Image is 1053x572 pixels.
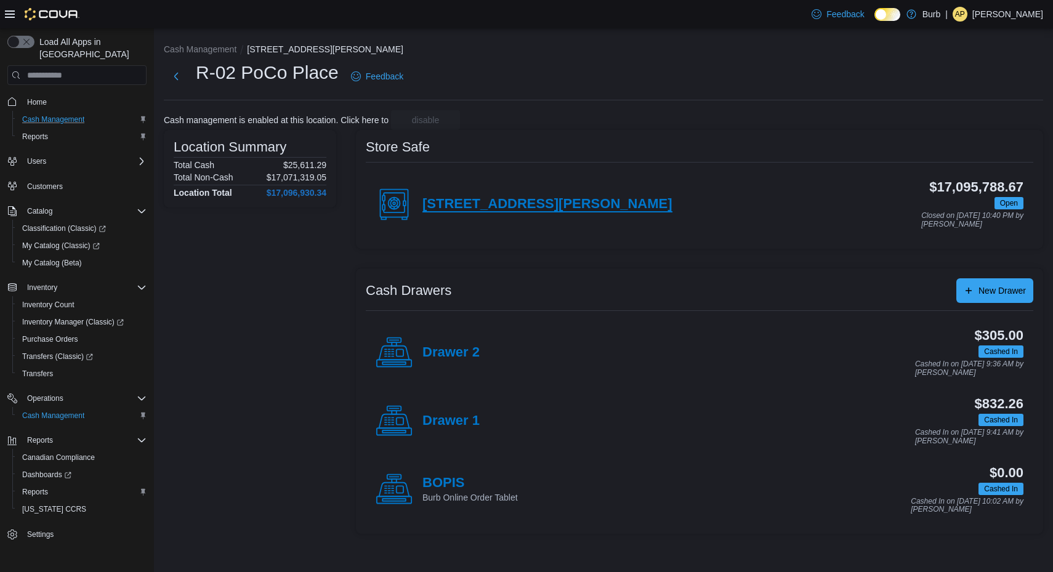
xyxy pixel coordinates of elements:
[22,391,68,406] button: Operations
[984,414,1018,425] span: Cashed In
[984,346,1018,357] span: Cashed In
[956,278,1033,303] button: New Drawer
[17,129,53,144] a: Reports
[2,525,151,543] button: Settings
[953,7,967,22] div: Amanda Payette
[12,449,151,466] button: Canadian Compliance
[422,475,518,491] h4: BOPIS
[12,313,151,331] a: Inventory Manager (Classic)
[955,7,965,22] span: AP
[978,414,1023,426] span: Cashed In
[412,114,439,126] span: disable
[22,334,78,344] span: Purchase Orders
[22,369,53,379] span: Transfers
[2,177,151,195] button: Customers
[391,110,460,130] button: disable
[27,393,63,403] span: Operations
[915,429,1023,445] p: Cashed In on [DATE] 9:41 AM by [PERSON_NAME]
[17,315,147,329] span: Inventory Manager (Classic)
[984,483,1018,494] span: Cashed In
[826,8,864,20] span: Feedback
[17,221,111,236] a: Classification (Classic)
[267,188,326,198] h4: $17,096,930.34
[17,502,91,517] a: [US_STATE] CCRS
[22,433,147,448] span: Reports
[12,296,151,313] button: Inventory Count
[22,179,147,194] span: Customers
[17,485,53,499] a: Reports
[34,36,147,60] span: Load All Apps in [GEOGRAPHIC_DATA]
[22,95,52,110] a: Home
[17,221,147,236] span: Classification (Classic)
[12,466,151,483] a: Dashboards
[12,128,151,145] button: Reports
[2,92,151,110] button: Home
[12,331,151,348] button: Purchase Orders
[22,487,48,497] span: Reports
[945,7,948,22] p: |
[422,491,518,504] p: Burb Online Order Tablet
[27,530,54,539] span: Settings
[978,483,1023,495] span: Cashed In
[2,279,151,296] button: Inventory
[975,328,1023,343] h3: $305.00
[17,315,129,329] a: Inventory Manager (Classic)
[196,60,339,85] h1: R-02 PoCo Place
[22,470,71,480] span: Dashboards
[975,397,1023,411] h3: $832.26
[2,390,151,407] button: Operations
[911,497,1023,514] p: Cashed In on [DATE] 10:02 AM by [PERSON_NAME]
[22,154,51,169] button: Users
[22,411,84,421] span: Cash Management
[22,224,106,233] span: Classification (Classic)
[17,332,83,347] a: Purchase Orders
[978,284,1026,297] span: New Drawer
[17,256,87,270] a: My Catalog (Beta)
[164,44,236,54] button: Cash Management
[174,188,232,198] h4: Location Total
[164,64,188,89] button: Next
[22,391,147,406] span: Operations
[17,485,147,499] span: Reports
[807,2,869,26] a: Feedback
[12,365,151,382] button: Transfers
[22,317,124,327] span: Inventory Manager (Classic)
[17,238,105,253] a: My Catalog (Classic)
[247,44,403,54] button: [STREET_ADDRESS][PERSON_NAME]
[366,70,403,83] span: Feedback
[17,408,89,423] a: Cash Management
[27,435,53,445] span: Reports
[22,132,48,142] span: Reports
[1000,198,1018,209] span: Open
[915,360,1023,377] p: Cashed In on [DATE] 9:36 AM by [PERSON_NAME]
[972,7,1043,22] p: [PERSON_NAME]
[17,467,76,482] a: Dashboards
[17,297,147,312] span: Inventory Count
[17,238,147,253] span: My Catalog (Classic)
[22,204,57,219] button: Catalog
[17,112,89,127] a: Cash Management
[422,345,480,361] h4: Drawer 2
[12,220,151,237] a: Classification (Classic)
[22,504,86,514] span: [US_STATE] CCRS
[17,129,147,144] span: Reports
[22,453,95,462] span: Canadian Compliance
[929,180,1023,195] h3: $17,095,788.67
[978,345,1023,358] span: Cashed In
[22,94,147,109] span: Home
[27,156,46,166] span: Users
[12,483,151,501] button: Reports
[2,203,151,220] button: Catalog
[17,332,147,347] span: Purchase Orders
[22,527,58,542] a: Settings
[22,258,82,268] span: My Catalog (Beta)
[994,197,1023,209] span: Open
[174,160,214,170] h6: Total Cash
[366,283,451,298] h3: Cash Drawers
[17,450,100,465] a: Canadian Compliance
[22,241,100,251] span: My Catalog (Classic)
[22,352,93,361] span: Transfers (Classic)
[22,300,75,310] span: Inventory Count
[25,8,79,20] img: Cova
[22,204,147,219] span: Catalog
